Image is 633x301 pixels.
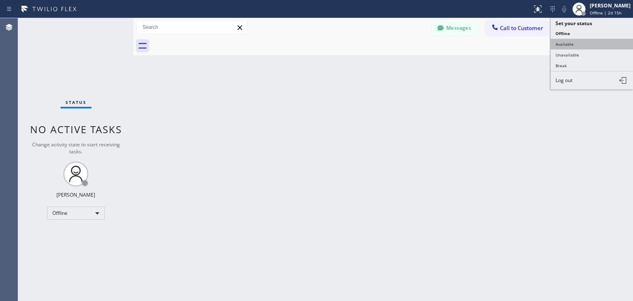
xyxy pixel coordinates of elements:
span: Status [66,99,87,105]
span: Offline | 2d 15h [590,10,621,16]
button: Mute [558,3,570,15]
div: [PERSON_NAME] [590,2,631,9]
span: Call to Customer [500,24,543,32]
input: Search [136,21,247,34]
div: [PERSON_NAME] [56,191,95,198]
button: Call to Customer [485,20,549,36]
span: No active tasks [30,122,122,136]
div: Offline [47,207,105,220]
button: Messages [432,20,477,36]
span: Change activity state to start receiving tasks. [32,141,120,155]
